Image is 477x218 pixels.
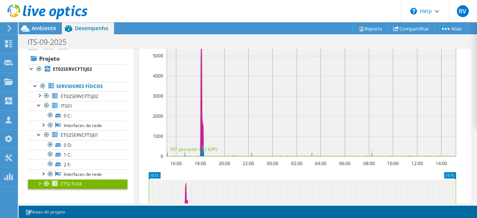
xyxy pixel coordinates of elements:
text: 10:00 [387,160,398,167]
a: Reports [352,23,388,34]
text: 2000 [153,113,163,119]
a: 0 D: [28,140,127,150]
a: ET02SERVCFTSJ01 [28,130,127,140]
span: ETSJ-TI-04 [61,181,82,187]
text: 95° percentil = 22 IOPS [170,146,218,152]
a: 2 E: [28,159,127,169]
span: RV [457,5,469,17]
span: ITS01 [61,103,72,109]
text: 3000 [153,93,163,99]
span: ET02SERVCFTSJ01 [61,132,98,138]
text: 5000 [153,53,163,59]
b: ET02SERVCFTSJ02 [53,66,92,72]
text: 4000 [153,73,163,79]
text: 02:00 [291,160,302,167]
a: Interfaces de rede [28,121,127,130]
text: 00:00 [266,160,278,167]
text: 16:00 [170,160,181,167]
text: 04:00 [315,160,326,167]
text: 1000 [153,133,163,139]
a: Interfaces de rede [28,170,127,179]
a: ET02SERVCFTSJ02 [28,91,127,101]
h1: ITS-09-2025 [24,38,78,46]
span: Desempenho [75,25,108,32]
a: Compartilhar [388,23,435,34]
text: 0 [161,153,163,159]
a: Mais [435,23,468,34]
text: 14:00 [435,160,447,167]
a: 1 C: [28,150,127,159]
text: 22:00 [242,160,254,167]
a: ETSJ-TI-04 [28,179,127,189]
text: 18:00 [194,160,206,167]
text: 08:00 [363,160,375,167]
a: Servidores físicos [28,82,127,91]
span: Ambiente [32,25,56,32]
span: ET02SERVCFTSJ02 [61,93,98,99]
a: Notas do projeto [20,207,70,217]
text: 06:00 [339,160,350,167]
text: 12:00 [411,160,423,167]
a: ET02SERVCFTSJ02 [28,64,127,74]
a: Projeto [28,53,127,64]
svg: \n [410,8,417,15]
a: ITS01 [28,101,127,111]
text: 20:00 [218,160,230,167]
a: 0 C: [28,111,127,120]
